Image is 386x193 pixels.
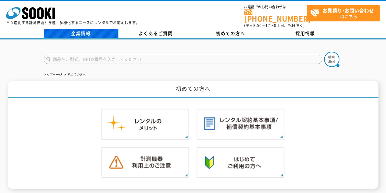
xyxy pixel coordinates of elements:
[6,21,140,24] p: 日々進化する計測技術と多種・多様化するニーズにレンタルでお応えします。
[323,7,374,14] strong: お見積り･お問い合わせ
[324,52,339,67] img: btn_search.png
[193,29,268,38] a: 初めての方へ
[244,5,307,9] span: お電話でのお問い合わせは
[8,81,378,98] h1: 初めての方へ
[197,147,284,178] img: 初めての方へ
[44,73,62,76] a: トップページ
[244,9,307,22] a: [PHONE_NUMBER]
[310,6,380,21] span: はこちら
[216,30,245,37] span: 初めての方へ
[101,109,189,140] img: レンタルのメリット
[118,29,193,38] a: よくあるご質問
[44,55,322,64] input: 商品名、型式、NETIS番号を入力してください
[268,29,343,38] a: 採用情報
[265,23,276,28] span: 17:30
[197,109,284,140] img: レンタル契約基本事項／補償契約基本事項
[307,5,380,21] a: お見積り･お問い合わせはこちら
[253,23,262,28] span: 8:50
[244,23,305,28] span: (平日 ～ 土日、祝日除く)
[44,29,118,38] a: 企業情報
[63,72,86,78] li: 初めての方へ
[101,147,189,178] img: 計測機器ご利用上のご注意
